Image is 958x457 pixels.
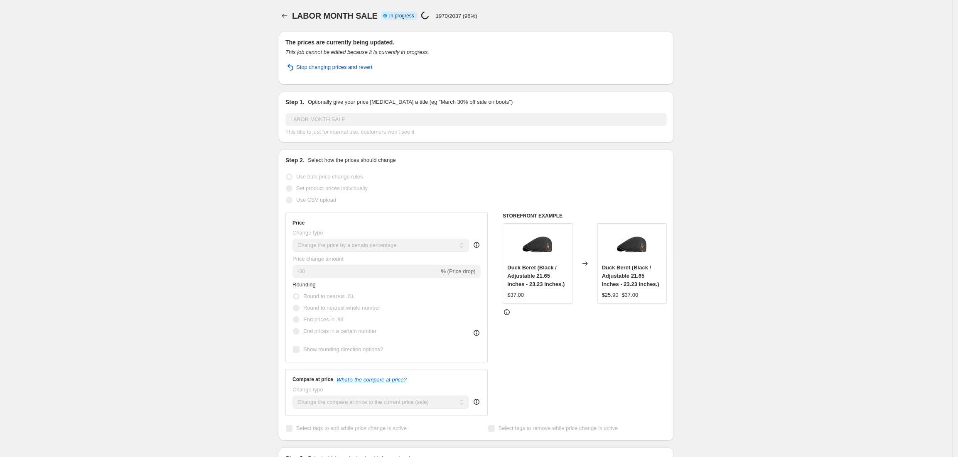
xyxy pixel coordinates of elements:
[285,38,667,46] h2: The prices are currently being updated.
[521,228,554,261] img: boina-duck-cap-almaselvagem-1_82a5f550-12b6-4e6c-94c0-577900aafa79_80x.png
[615,228,648,261] img: boina-duck-cap-almaselvagem-1_82a5f550-12b6-4e6c-94c0-577900aafa79_80x.png
[285,49,429,55] i: This job cannot be edited because it is currently in progress.
[285,113,667,126] input: 30% off holiday sale
[441,268,475,274] span: % (Price drop)
[303,316,344,323] span: End prices in .99
[292,220,305,226] h3: Price
[499,425,618,431] span: Select tags to remove while price change is active
[602,264,659,287] span: Duck Beret (Black / Adjustable 21.65 inches - 23.23 inches.)
[303,346,383,352] span: Show rounding direction options?
[296,425,407,431] span: Select tags to add while price change is active
[280,61,378,74] button: Stop changing prices and revert
[503,213,667,219] h6: STOREFRONT EXAMPLE
[296,63,373,71] span: Stop changing prices and revert
[507,264,565,287] span: Duck Beret (Black / Adjustable 21.65 inches - 23.23 inches.)
[436,13,477,19] p: 1970/2037 (96%)
[296,185,368,191] span: Set product prices individually
[292,256,344,262] span: Price change amount
[296,174,363,180] span: Use bulk price change rules
[292,281,316,288] span: Rounding
[292,11,378,20] span: LABOR MONTH SALE
[308,98,513,106] p: Optionally give your price [MEDICAL_DATA] a title (eg "March 30% off sale on boots")
[292,386,323,393] span: Change type
[303,328,376,334] span: End prices in a certain number
[292,376,333,383] h3: Compare at price
[507,291,524,299] div: $37.00
[621,291,638,299] strike: $37.00
[292,230,323,236] span: Change type
[472,398,481,406] div: help
[389,12,414,19] span: In progress
[303,293,354,299] span: Round to nearest .01
[472,241,481,249] div: help
[285,129,414,135] span: This title is just for internal use, customers won't see it
[303,305,380,311] span: Round to nearest whole number
[337,376,407,383] button: What's the compare at price?
[279,10,290,22] button: Price change jobs
[308,156,396,164] p: Select how the prices should change
[285,156,305,164] h2: Step 2.
[296,197,336,203] span: Use CSV upload
[285,98,305,106] h2: Step 1.
[292,265,439,278] input: -15
[602,291,619,299] div: $25.90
